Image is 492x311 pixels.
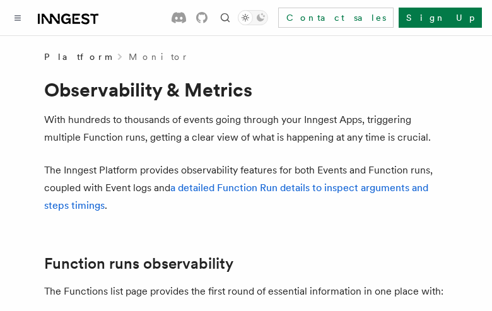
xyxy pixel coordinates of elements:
p: The Functions list page provides the first round of essential information in one place with: [44,283,448,300]
a: Monitor [129,50,189,63]
a: Sign Up [399,8,482,28]
p: The Inngest Platform provides observability features for both Events and Function runs, coupled w... [44,161,448,214]
button: Toggle dark mode [238,10,268,25]
a: Contact sales [278,8,394,28]
h1: Observability & Metrics [44,78,448,101]
p: With hundreds to thousands of events going through your Inngest Apps, triggering multiple Functio... [44,111,448,146]
button: Find something... [218,10,233,25]
a: a detailed Function Run details to inspect arguments and steps timings [44,182,428,211]
span: Platform [44,50,111,63]
button: Toggle navigation [10,10,25,25]
a: Function runs observability [44,255,233,273]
